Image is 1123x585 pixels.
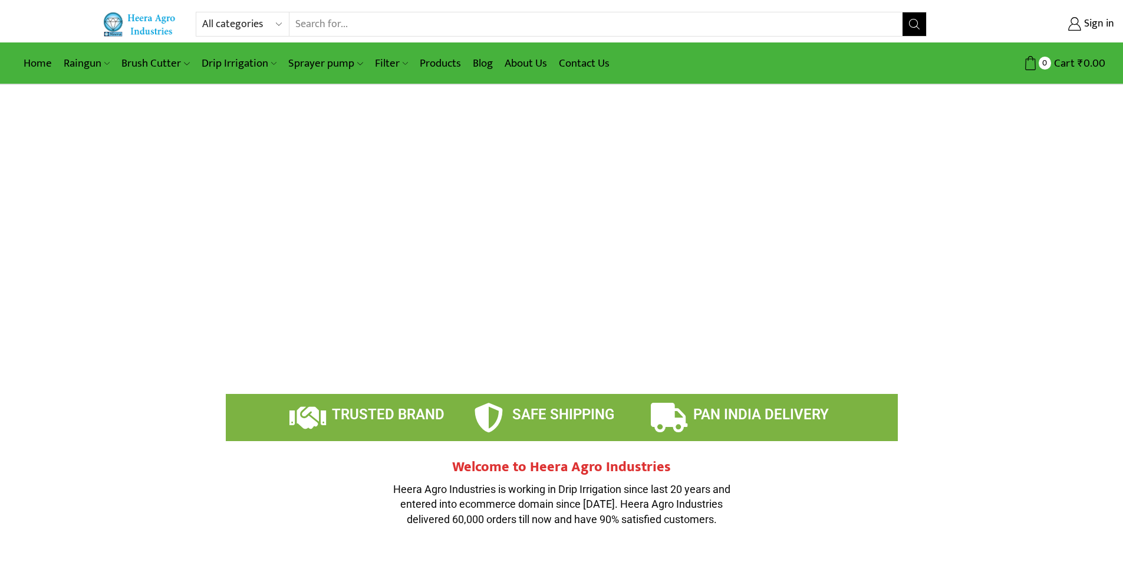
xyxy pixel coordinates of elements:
span: ₹ [1078,54,1084,73]
a: Sign in [944,14,1114,35]
a: Blog [467,50,499,77]
span: PAN INDIA DELIVERY [693,406,829,423]
span: Cart [1051,55,1075,71]
input: Search for... [289,12,903,36]
a: Brush Cutter [116,50,195,77]
a: Drip Irrigation [196,50,282,77]
p: Heera Agro Industries is working in Drip Irrigation since last 20 years and entered into ecommerc... [385,482,739,527]
a: Filter [369,50,414,77]
a: Home [18,50,58,77]
span: 0 [1039,57,1051,69]
a: Products [414,50,467,77]
a: Contact Us [553,50,615,77]
a: 0 Cart ₹0.00 [938,52,1105,74]
a: About Us [499,50,553,77]
a: Raingun [58,50,116,77]
button: Search button [903,12,926,36]
span: SAFE SHIPPING [512,406,614,423]
h2: Welcome to Heera Agro Industries [385,459,739,476]
bdi: 0.00 [1078,54,1105,73]
span: Sign in [1081,17,1114,32]
a: Sprayer pump [282,50,368,77]
span: TRUSTED BRAND [332,406,444,423]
